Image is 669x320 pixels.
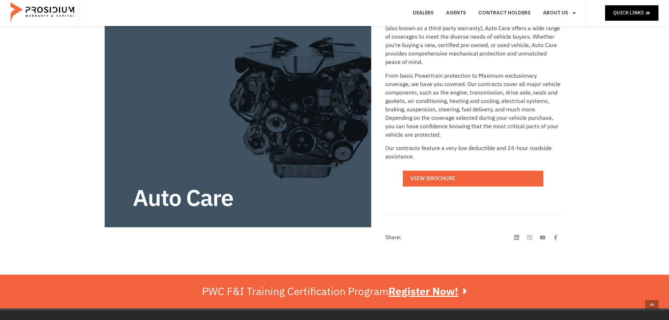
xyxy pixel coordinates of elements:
a: Quick Links [605,5,658,20]
a: View Brochure [403,171,543,187]
p: Our contracts feature a very low deductible and 24-hour roadside assistance. [385,144,561,161]
u: Register Now! [388,283,458,299]
div: PWC F&I Training Certification Program [202,285,467,298]
p: As Prosidium Warranty & Capital’s premier vehicle service contract (also known as a third-party w... [385,16,561,66]
span: Quick Links [613,8,644,17]
p: From basic Powertrain protection to Maximum exclusionary coverage, we have you covered. Our contr... [385,72,561,139]
h4: Share: [385,235,402,240]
